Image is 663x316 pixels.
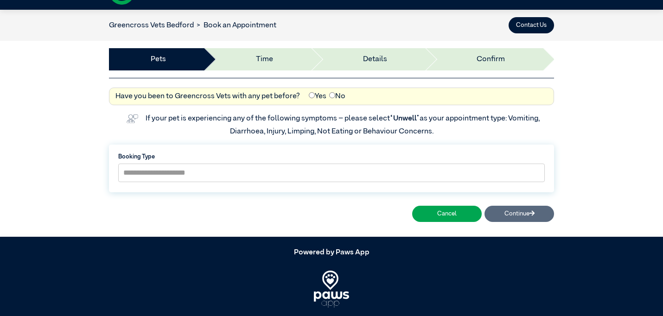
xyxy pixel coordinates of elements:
[309,92,315,98] input: Yes
[115,91,300,102] label: Have you been to Greencross Vets with any pet before?
[151,54,166,65] a: Pets
[109,22,194,29] a: Greencross Vets Bedford
[412,206,482,222] button: Cancel
[194,20,276,31] li: Book an Appointment
[118,152,545,161] label: Booking Type
[123,111,141,126] img: vet
[509,17,554,33] button: Contact Us
[329,92,335,98] input: No
[146,115,541,135] label: If your pet is experiencing any of the following symptoms – please select as your appointment typ...
[329,91,345,102] label: No
[314,271,350,308] img: PawsApp
[390,115,420,122] span: “Unwell”
[109,20,276,31] nav: breadcrumb
[109,248,554,257] h5: Powered by Paws App
[309,91,326,102] label: Yes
